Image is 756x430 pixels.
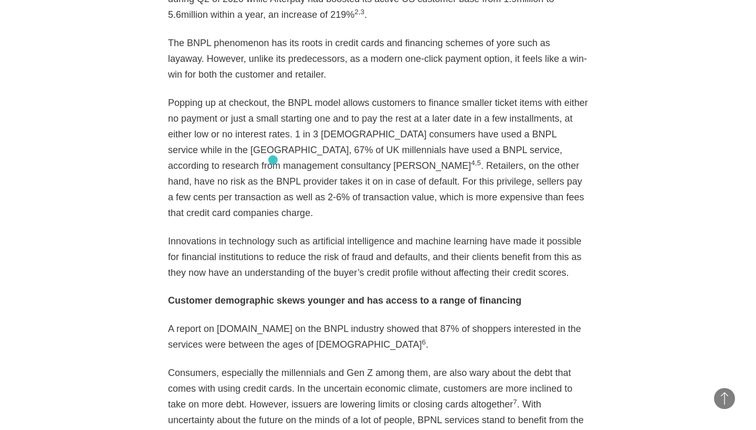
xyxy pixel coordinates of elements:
[168,295,521,306] strong: Customer demographic skews younger and has access to a range of financing
[168,95,588,221] p: Popping up at checkout, the BNPL model allows customers to finance smaller ticket items with eith...
[354,8,364,16] sup: 2,3
[168,35,588,82] p: The BNPL phenomenon has its roots in credit cards and financing schemes of yore such as layaway. ...
[168,321,588,352] p: A report on [DOMAIN_NAME] on the BNPL industry showed that 87% of shoppers interested in the serv...
[168,233,588,281] p: Innovations in technology such as artificial intelligence and machine learning have made it possi...
[471,159,481,167] sup: 4,5
[714,388,735,409] button: Back to Top
[422,338,426,346] sup: 6
[513,398,517,406] sup: 7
